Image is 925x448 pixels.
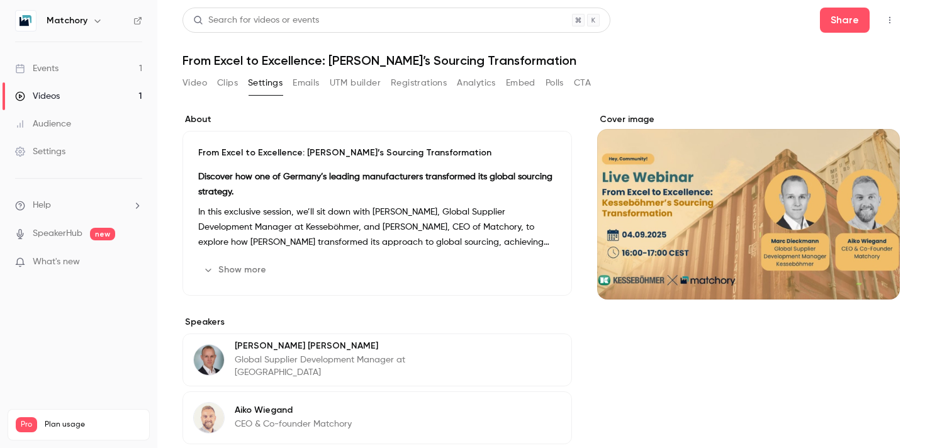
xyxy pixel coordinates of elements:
[391,73,447,93] button: Registrations
[248,73,283,93] button: Settings
[506,73,535,93] button: Embed
[194,403,224,433] img: Aiko Wiegand
[182,113,572,126] label: About
[293,73,319,93] button: Emails
[90,228,115,240] span: new
[33,227,82,240] a: SpeakerHub
[597,113,900,300] section: Cover image
[33,255,80,269] span: What's new
[235,418,352,430] p: CEO & Co-founder Matchory
[235,340,490,352] p: [PERSON_NAME] [PERSON_NAME]
[820,8,870,33] button: Share
[182,333,572,386] div: Marc Dieckmann[PERSON_NAME] [PERSON_NAME]Global Supplier Development Manager at [GEOGRAPHIC_DATA]
[198,260,274,280] button: Show more
[235,404,352,417] p: Aiko Wiegand
[16,417,37,432] span: Pro
[182,53,900,68] h1: From Excel to Excellence: [PERSON_NAME]’s Sourcing Transformation
[193,14,319,27] div: Search for videos or events
[47,14,87,27] h6: Matchory
[33,199,51,212] span: Help
[182,73,207,93] button: Video
[198,172,552,196] strong: Discover how one of Germany’s leading manufacturers transformed its global sourcing strategy.
[15,145,65,158] div: Settings
[15,90,60,103] div: Videos
[182,391,572,444] div: Aiko WiegandAiko WiegandCEO & Co-founder Matchory
[15,62,59,75] div: Events
[597,113,900,126] label: Cover image
[235,354,490,379] p: Global Supplier Development Manager at [GEOGRAPHIC_DATA]
[45,420,142,430] span: Plan usage
[546,73,564,93] button: Polls
[16,11,36,31] img: Matchory
[194,345,224,375] img: Marc Dieckmann
[880,10,900,30] button: Top Bar Actions
[457,73,496,93] button: Analytics
[198,204,556,250] p: In this exclusive session, we’ll sit down with [PERSON_NAME], Global Supplier Development Manager...
[15,199,142,212] li: help-dropdown-opener
[182,316,572,328] label: Speakers
[330,73,381,93] button: UTM builder
[217,73,238,93] button: Clips
[574,73,591,93] button: CTA
[15,118,71,130] div: Audience
[198,147,556,159] p: From Excel to Excellence: [PERSON_NAME]’s Sourcing Transformation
